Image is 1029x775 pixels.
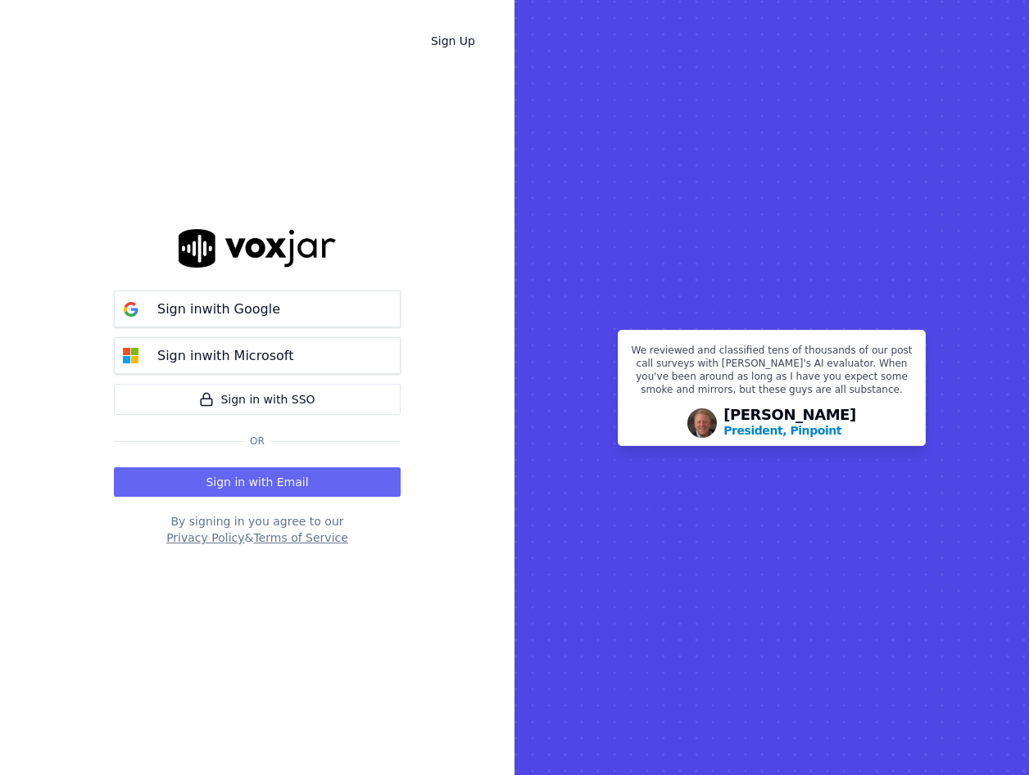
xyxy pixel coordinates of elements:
a: Sign Up [418,26,488,56]
img: Avatar [687,408,717,438]
a: Sign in with SSO [114,384,401,415]
p: Sign in with Google [157,300,280,319]
p: We reviewed and classified tens of thousands of our post call surveys with [PERSON_NAME]'s AI eva... [628,344,915,403]
p: Sign in with Microsoft [157,346,293,366]
button: Sign inwith Microsoft [114,337,401,374]
button: Sign in with Email [114,467,401,497]
img: google Sign in button [115,293,147,326]
button: Terms of Service [253,529,347,546]
img: microsoft Sign in button [115,340,147,372]
div: [PERSON_NAME] [723,408,856,439]
button: Privacy Policy [166,529,244,546]
img: logo [179,229,336,268]
p: President, Pinpoint [723,422,841,439]
button: Sign inwith Google [114,291,401,327]
div: By signing in you agree to our & [114,513,401,546]
span: Or [243,435,271,448]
